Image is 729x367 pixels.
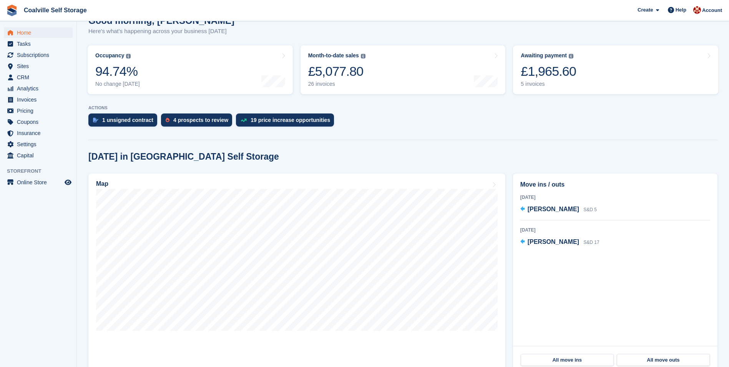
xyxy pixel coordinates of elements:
[308,52,359,59] div: Month-to-date sales
[4,38,73,49] a: menu
[241,118,247,122] img: price_increase_opportunities-93ffe204e8149a01c8c9dc8f82e8f89637d9d84a8eef4429ea346261dce0b2c0.svg
[693,6,701,14] img: Hannah Milner
[676,6,686,14] span: Help
[569,54,573,58] img: icon-info-grey-7440780725fd019a000dd9b08b2336e03edf1995a4989e88bcd33f0948082b44.svg
[102,117,153,123] div: 1 unsigned contract
[63,178,73,187] a: Preview store
[161,113,236,130] a: 4 prospects to review
[88,27,234,36] p: Here's what's happening across your business [DATE]
[236,113,338,130] a: 19 price increase opportunities
[521,81,576,87] div: 5 invoices
[4,105,73,116] a: menu
[126,54,131,58] img: icon-info-grey-7440780725fd019a000dd9b08b2336e03edf1995a4989e88bcd33f0948082b44.svg
[21,4,90,17] a: Coalville Self Storage
[95,52,124,59] div: Occupancy
[251,117,330,123] div: 19 price increase opportunities
[4,117,73,127] a: menu
[583,207,597,212] span: S&D 5
[528,206,579,212] span: [PERSON_NAME]
[173,117,228,123] div: 4 prospects to review
[17,38,63,49] span: Tasks
[617,354,710,366] a: All move outs
[95,63,140,79] div: 94.74%
[96,180,108,187] h2: Map
[4,177,73,188] a: menu
[301,45,506,94] a: Month-to-date sales £5,077.80 26 invoices
[7,167,76,175] span: Storefront
[4,150,73,161] a: menu
[521,63,576,79] div: £1,965.60
[520,180,710,189] h2: Move ins / outs
[308,81,365,87] div: 26 invoices
[93,118,98,122] img: contract_signature_icon-13c848040528278c33f63329250d36e43548de30e8caae1d1a13099fd9432cc5.svg
[17,27,63,38] span: Home
[4,94,73,105] a: menu
[17,177,63,188] span: Online Store
[17,117,63,127] span: Coupons
[95,81,140,87] div: No change [DATE]
[88,105,717,110] p: ACTIONS
[4,83,73,94] a: menu
[520,237,599,247] a: [PERSON_NAME] S&D 17
[513,45,718,94] a: Awaiting payment £1,965.60 5 invoices
[17,105,63,116] span: Pricing
[4,50,73,60] a: menu
[521,52,567,59] div: Awaiting payment
[520,227,710,234] div: [DATE]
[17,150,63,161] span: Capital
[17,72,63,83] span: CRM
[520,205,597,215] a: [PERSON_NAME] S&D 5
[88,45,293,94] a: Occupancy 94.74% No change [DATE]
[17,139,63,150] span: Settings
[6,5,18,16] img: stora-icon-8386f47178a22dfd0bd8f6a31ec36ba5ce8667c1dd55bd0f319d3a0aa187defe.svg
[17,50,63,60] span: Subscriptions
[4,27,73,38] a: menu
[520,194,710,201] div: [DATE]
[528,239,579,245] span: [PERSON_NAME]
[638,6,653,14] span: Create
[166,118,169,122] img: prospect-51fa495bee0391a8d652442698ab0144808aea92771e9ea1ae160a38d050c398.svg
[4,72,73,83] a: menu
[17,128,63,138] span: Insurance
[17,94,63,105] span: Invoices
[308,63,365,79] div: £5,077.80
[583,240,599,245] span: S&D 17
[17,83,63,94] span: Analytics
[702,7,722,14] span: Account
[88,152,279,162] h2: [DATE] in [GEOGRAPHIC_DATA] Self Storage
[4,61,73,72] a: menu
[361,54,365,58] img: icon-info-grey-7440780725fd019a000dd9b08b2336e03edf1995a4989e88bcd33f0948082b44.svg
[88,113,161,130] a: 1 unsigned contract
[521,354,614,366] a: All move ins
[17,61,63,72] span: Sites
[4,139,73,150] a: menu
[4,128,73,138] a: menu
